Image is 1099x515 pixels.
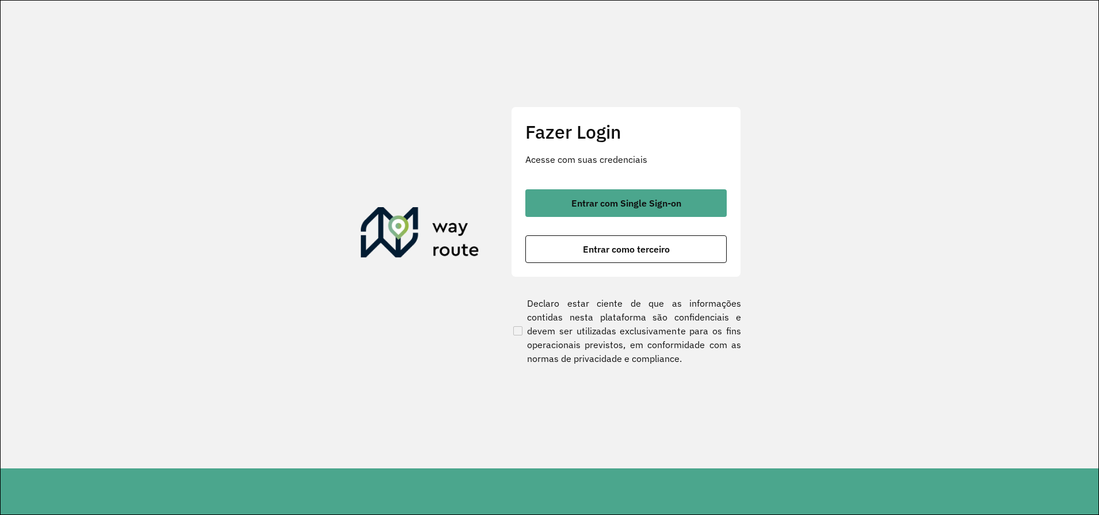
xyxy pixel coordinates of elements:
span: Entrar como terceiro [583,245,670,254]
h2: Fazer Login [525,121,727,143]
button: button [525,189,727,217]
button: button [525,235,727,263]
label: Declaro estar ciente de que as informações contidas nesta plataforma são confidenciais e devem se... [511,296,741,365]
span: Entrar com Single Sign-on [571,199,681,208]
p: Acesse com suas credenciais [525,152,727,166]
img: Roteirizador AmbevTech [361,207,479,262]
